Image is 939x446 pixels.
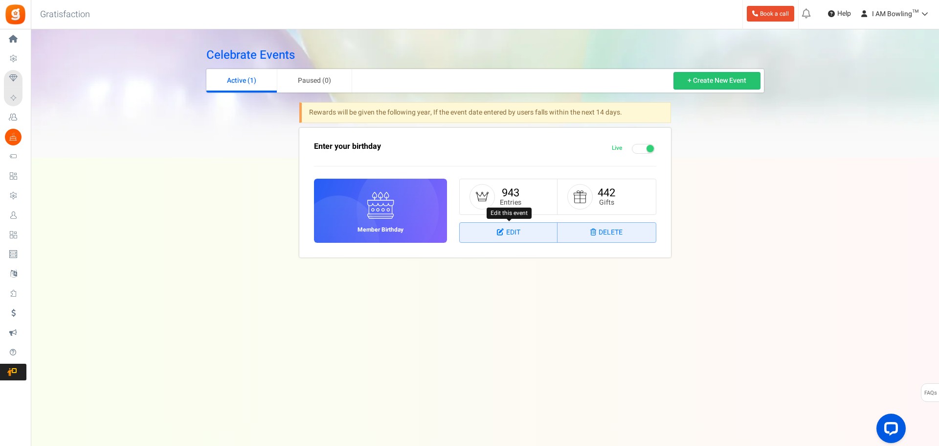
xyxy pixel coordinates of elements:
[824,6,855,22] a: Help
[612,144,622,152] span: Live
[502,185,519,201] a: 943
[673,72,760,90] a: + Create New Event
[872,9,918,19] span: I AM Bowling™
[206,49,764,62] h2: Celebrate Events
[206,69,277,93] a: Active (1)
[500,199,521,206] small: Entries
[598,199,615,206] small: Gifts
[598,185,615,201] a: 442
[4,3,26,25] img: Gratisfaction
[277,69,352,93] a: Paused (0)
[29,5,101,24] h3: Gratisfaction
[299,102,671,123] div: Rewards will be given the following year, If the event date entered by users falls within the nex...
[558,223,655,242] a: Delete
[835,9,851,19] span: Help
[460,223,558,242] a: Edit
[924,384,937,402] span: FAQs
[747,6,794,22] a: Book a call
[487,208,532,219] div: Edit this event
[314,142,588,151] h3: Enter your birthday
[350,227,411,233] h6: Member Birthday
